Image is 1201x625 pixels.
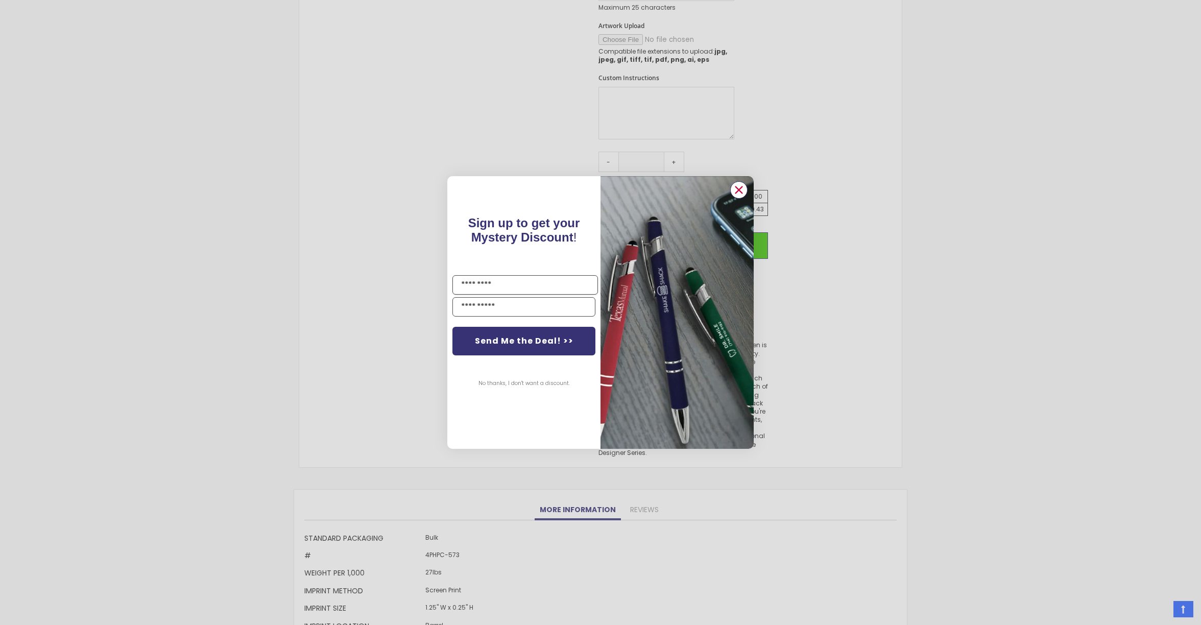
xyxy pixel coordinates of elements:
span: Sign up to get your Mystery Discount [468,216,580,244]
img: pop-up-image [600,176,754,448]
iframe: Google Customer Reviews [1117,597,1201,625]
span: ! [468,216,580,244]
button: Send Me the Deal! >> [452,327,595,355]
button: No thanks, I don't want a discount. [473,371,575,396]
button: Close dialog [730,181,748,199]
